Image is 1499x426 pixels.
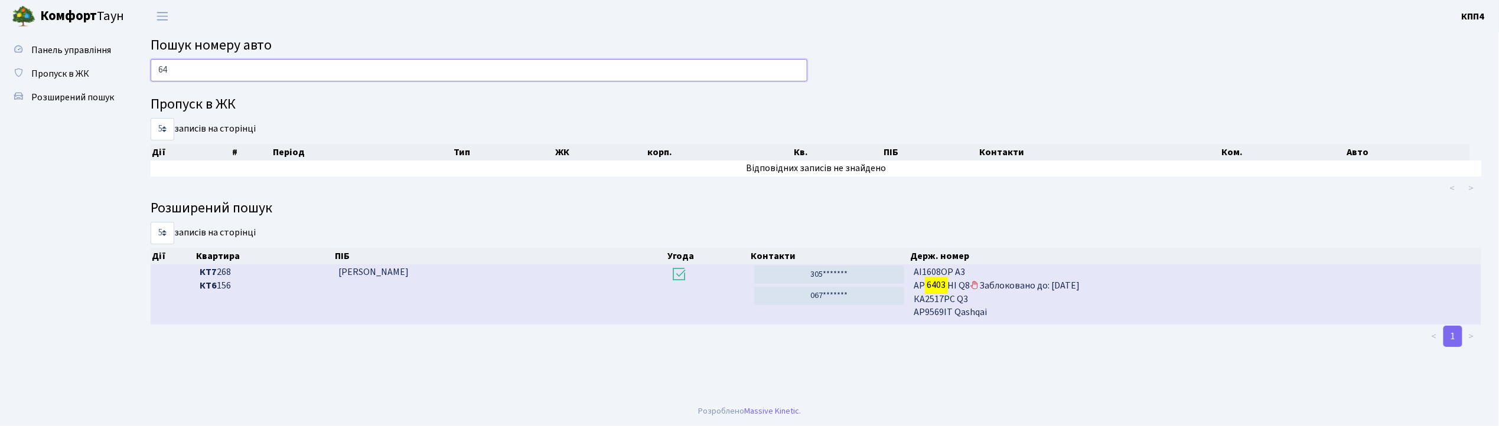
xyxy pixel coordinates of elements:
button: Переключити навігацію [148,6,177,26]
a: Пропуск в ЖК [6,62,124,86]
span: Розширений пошук [31,91,114,104]
a: Розширений пошук [6,86,124,109]
a: Панель управління [6,38,124,62]
h4: Пропуск в ЖК [151,96,1481,113]
span: AI1608OP A3 AP HI Q8 Заблоковано до: [DATE] КА2517РС Q3 AP9569IT Qashqai [914,266,1477,319]
input: Пошук [151,59,807,81]
select: записів на сторінці [151,222,174,244]
label: записів на сторінці [151,222,256,244]
span: Пошук номеру авто [151,35,272,55]
th: Період [272,144,452,160]
td: Відповідних записів не знайдено [151,160,1481,176]
span: Панель управління [31,44,111,57]
h4: Розширений пошук [151,200,1481,217]
b: Комфорт [40,6,97,25]
th: Угода [666,248,749,264]
th: Квартира [195,248,334,264]
th: ЖК [554,144,646,160]
span: [PERSON_NAME] [338,266,409,278]
th: ПІБ [882,144,978,160]
th: Тип [452,144,554,160]
mark: 6403 [925,277,947,293]
a: Massive Kinetic [744,405,799,417]
a: КПП4 [1462,9,1485,24]
th: Дії [151,144,231,160]
th: Кв. [793,144,882,160]
span: 268 156 [200,266,329,293]
b: КТ6 [200,279,217,292]
span: Пропуск в ЖК [31,67,89,80]
th: Авто [1345,144,1469,160]
th: Ком. [1221,144,1346,160]
th: Держ. номер [910,248,1482,264]
th: ПІБ [334,248,667,264]
th: корп. [646,144,793,160]
select: записів на сторінці [151,118,174,140]
div: Розроблено . [698,405,801,418]
th: Контакти [979,144,1221,160]
th: Дії [151,248,195,264]
th: # [231,144,272,160]
label: записів на сторінці [151,118,256,140]
th: Контакти [749,248,910,264]
span: Таун [40,6,124,27]
b: КТ7 [200,266,217,278]
a: 1 [1443,326,1462,347]
img: logo.png [12,5,35,28]
b: КПП4 [1462,10,1485,23]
